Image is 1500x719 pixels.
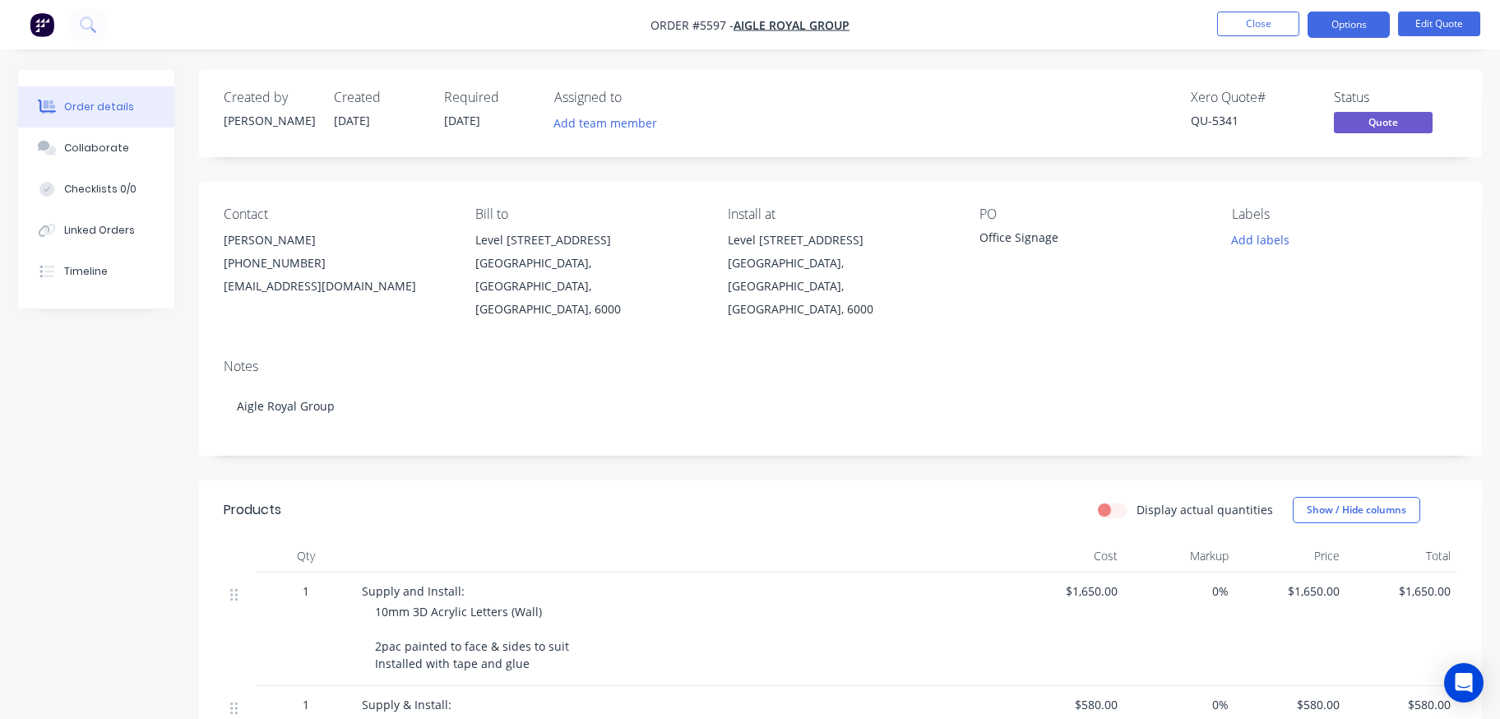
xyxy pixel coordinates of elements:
button: Order details [18,86,174,128]
div: Price [1235,540,1346,573]
span: 0% [1131,696,1229,713]
span: Supply & Install: [362,697,451,712]
span: $580.00 [1020,696,1118,713]
div: [PHONE_NUMBER] [224,252,449,275]
span: 1 [303,696,309,713]
span: Quote [1334,112,1433,132]
div: Aigle Royal Group [224,381,1457,431]
span: [DATE] [334,113,370,128]
span: $1,650.00 [1242,582,1340,600]
button: Options [1308,12,1390,38]
button: Close [1217,12,1299,36]
div: Timeline [64,264,108,279]
span: $1,650.00 [1353,582,1451,600]
div: [PERSON_NAME] [224,112,314,129]
div: Level [STREET_ADDRESS] [475,229,701,252]
div: Assigned to [554,90,719,105]
span: 1 [303,582,309,600]
div: Checklists 0/0 [64,182,137,197]
div: Markup [1124,540,1235,573]
div: Level [STREET_ADDRESS][GEOGRAPHIC_DATA], [GEOGRAPHIC_DATA], [GEOGRAPHIC_DATA], 6000 [728,229,953,321]
div: [GEOGRAPHIC_DATA], [GEOGRAPHIC_DATA], [GEOGRAPHIC_DATA], 6000 [475,252,701,321]
button: Edit Quote [1398,12,1480,36]
div: Order details [64,100,134,114]
button: Checklists 0/0 [18,169,174,210]
div: Install at [728,206,953,222]
div: [PERSON_NAME][PHONE_NUMBER][EMAIL_ADDRESS][DOMAIN_NAME] [224,229,449,298]
a: Aigle Royal Group [734,17,850,33]
button: Show / Hide columns [1293,497,1420,523]
button: Linked Orders [18,210,174,251]
div: Office Signage [979,229,1185,252]
div: Total [1346,540,1457,573]
span: $580.00 [1353,696,1451,713]
button: Timeline [18,251,174,292]
div: [PERSON_NAME] [224,229,449,252]
span: [DATE] [444,113,480,128]
div: Xero Quote # [1191,90,1314,105]
div: Level [STREET_ADDRESS] [728,229,953,252]
button: Add team member [545,112,666,134]
div: Labels [1232,206,1457,222]
span: Order #5597 - [650,17,734,33]
button: Collaborate [18,128,174,169]
div: Qty [257,540,355,573]
div: Contact [224,206,449,222]
div: Notes [224,359,1457,374]
div: Open Intercom Messenger [1444,663,1484,703]
div: Bill to [475,206,701,222]
span: $1,650.00 [1020,582,1118,600]
div: Created by [224,90,314,105]
div: Collaborate [64,141,129,155]
span: 10mm 3D Acrylic Letters (Wall) 2pac painted to face & sides to suit Installed with tape and glue [375,604,569,671]
div: Level [STREET_ADDRESS][GEOGRAPHIC_DATA], [GEOGRAPHIC_DATA], [GEOGRAPHIC_DATA], 6000 [475,229,701,321]
span: 0% [1131,582,1229,600]
div: QU-5341 [1191,112,1314,129]
div: PO [979,206,1205,222]
div: Created [334,90,424,105]
div: Status [1334,90,1457,105]
div: Cost [1013,540,1124,573]
label: Display actual quantities [1137,501,1273,518]
button: Quote [1334,112,1433,137]
button: Add labels [1222,229,1298,251]
button: Add team member [554,112,666,134]
div: [EMAIL_ADDRESS][DOMAIN_NAME] [224,275,449,298]
div: Required [444,90,535,105]
span: Supply and Install: [362,583,465,599]
div: [GEOGRAPHIC_DATA], [GEOGRAPHIC_DATA], [GEOGRAPHIC_DATA], 6000 [728,252,953,321]
div: Linked Orders [64,223,135,238]
img: Factory [30,12,54,37]
span: $580.00 [1242,696,1340,713]
div: Products [224,500,281,520]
